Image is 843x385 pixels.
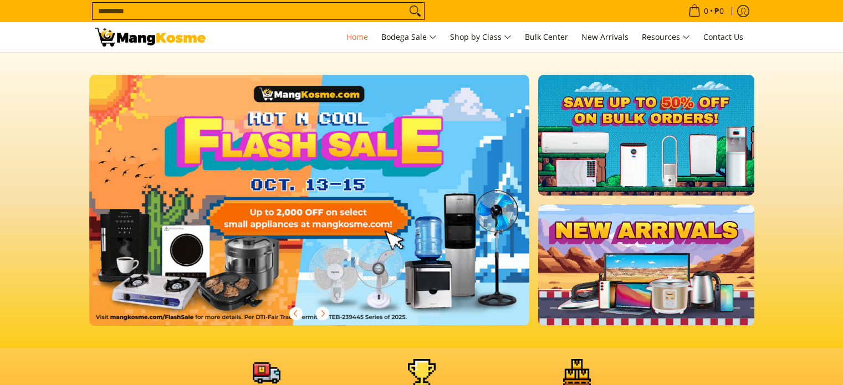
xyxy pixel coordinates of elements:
span: • [685,5,727,17]
a: Shop by Class [445,22,517,52]
a: Bulk Center [519,22,574,52]
span: Resources [642,30,690,44]
a: Bodega Sale [376,22,442,52]
span: Shop by Class [450,30,512,44]
nav: Main Menu [217,22,749,52]
button: Search [406,3,424,19]
span: Contact Us [703,32,743,42]
a: Home [341,22,374,52]
span: Home [346,32,368,42]
a: Resources [636,22,696,52]
a: More [89,75,565,343]
a: Contact Us [698,22,749,52]
span: 0 [702,7,710,15]
span: Bulk Center [525,32,568,42]
button: Previous [284,301,308,326]
span: ₱0 [713,7,726,15]
a: New Arrivals [576,22,634,52]
span: Bodega Sale [381,30,437,44]
span: New Arrivals [581,32,629,42]
img: Mang Kosme: Your Home Appliances Warehouse Sale Partner! [95,28,206,47]
button: Next [310,301,335,326]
